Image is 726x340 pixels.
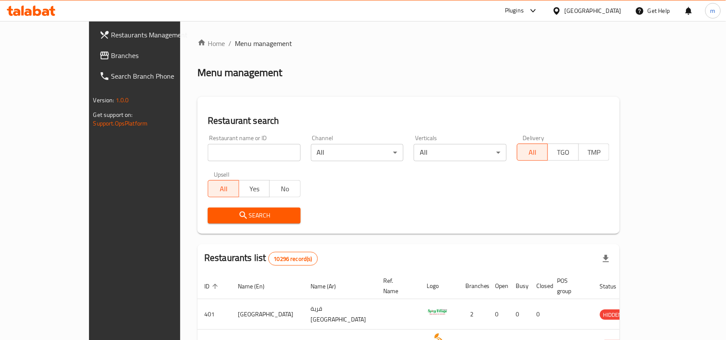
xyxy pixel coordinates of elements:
td: قرية [GEOGRAPHIC_DATA] [304,299,376,330]
td: 0 [489,299,509,330]
span: 10296 record(s) [269,255,317,263]
span: Branches [111,50,203,61]
th: Open [489,273,509,299]
th: Busy [509,273,530,299]
a: Search Branch Phone [92,66,210,86]
span: All [521,146,545,159]
div: Total records count [268,252,318,266]
label: Delivery [523,135,544,141]
div: Plugins [505,6,524,16]
button: All [208,180,239,197]
span: TMP [582,146,606,159]
span: Search Branch Phone [111,71,203,81]
td: 2 [458,299,489,330]
div: All [414,144,507,161]
th: Logo [420,273,458,299]
button: No [269,180,301,197]
button: TMP [578,144,610,161]
span: Name (En) [238,281,276,291]
td: 401 [197,299,231,330]
span: Ref. Name [383,276,409,296]
nav: breadcrumb [197,38,620,49]
a: Home [197,38,225,49]
th: Closed [530,273,551,299]
a: Branches [92,45,210,66]
span: Get support on: [93,109,133,120]
span: Menu management [235,38,292,49]
span: POS group [557,276,583,296]
button: Yes [239,180,270,197]
div: All [311,144,404,161]
td: 0 [530,299,551,330]
h2: Menu management [197,66,282,80]
h2: Restaurants list [204,251,318,266]
a: Support.OpsPlatform [93,118,148,129]
span: Search [215,210,294,221]
span: 1.0.0 [116,95,129,106]
span: TGO [551,146,575,159]
img: Spicy Village [427,302,448,323]
label: Upsell [214,172,230,178]
div: [GEOGRAPHIC_DATA] [565,6,621,15]
span: Yes [243,183,267,195]
span: Status [600,281,628,291]
div: Export file [596,248,616,269]
span: Name (Ar) [311,281,347,291]
span: No [273,183,297,195]
span: HIDDEN [600,310,626,320]
span: ID [204,281,221,291]
span: m [711,6,716,15]
button: Search [208,208,301,224]
th: Branches [458,273,489,299]
button: TGO [548,144,579,161]
td: [GEOGRAPHIC_DATA] [231,299,304,330]
span: Restaurants Management [111,30,203,40]
button: All [517,144,548,161]
span: Version: [93,95,114,106]
td: 0 [509,299,530,330]
a: Restaurants Management [92,25,210,45]
li: / [228,38,231,49]
h2: Restaurant search [208,114,609,127]
input: Search for restaurant name or ID.. [208,144,301,161]
span: All [212,183,236,195]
